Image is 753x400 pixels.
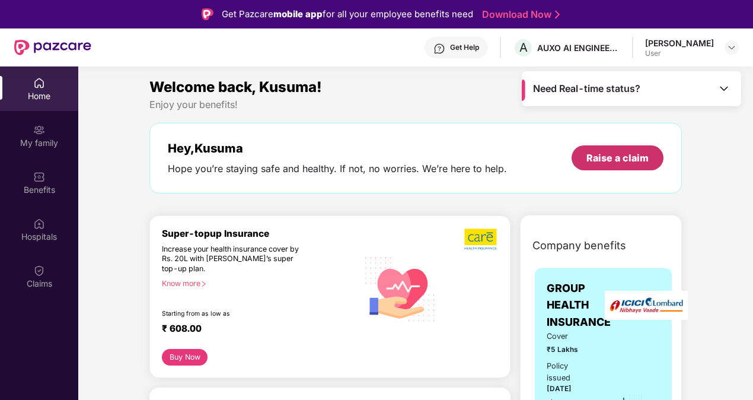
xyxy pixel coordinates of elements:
img: Toggle Icon [718,82,730,94]
div: Get Help [450,43,479,52]
span: [DATE] [547,385,572,393]
div: User [645,49,714,58]
span: Cover [547,331,589,342]
span: Welcome back, Kusuma! [149,78,322,96]
div: Super-topup Insurance [162,228,358,239]
div: Starting from as low as [162,310,308,318]
img: insurerLogo [605,291,688,320]
span: Need Real-time status? [533,82,640,95]
img: svg+xml;base64,PHN2ZyBpZD0iQmVuZWZpdHMiIHhtbG5zPSJodHRwOi8vd3d3LnczLm9yZy8yMDAwL3N2ZyIgd2lkdGg9Ij... [33,171,45,183]
img: svg+xml;base64,PHN2ZyB3aWR0aD0iMjAiIGhlaWdodD0iMjAiIHZpZXdCb3g9IjAgMCAyMCAyMCIgZmlsbD0ibm9uZSIgeG... [33,124,45,136]
div: Raise a claim [586,151,649,164]
div: Increase your health insurance cover by Rs. 20L with [PERSON_NAME]’s super top-up plan. [162,245,307,274]
span: ₹5 Lakhs [547,344,589,355]
div: Get Pazcare for all your employee benefits need [222,7,473,21]
div: AUXO AI ENGINEERING PRIVATE LIMITED [537,42,620,53]
div: ₹ 608.00 [162,323,346,337]
img: svg+xml;base64,PHN2ZyBpZD0iSG9tZSIgeG1sbnM9Imh0dHA6Ly93d3cudzMub3JnLzIwMDAvc3ZnIiB3aWR0aD0iMjAiIG... [33,77,45,89]
img: svg+xml;base64,PHN2ZyBpZD0iQ2xhaW0iIHhtbG5zPSJodHRwOi8vd3d3LnczLm9yZy8yMDAwL3N2ZyIgd2lkdGg9IjIwIi... [33,265,45,277]
div: Policy issued [547,360,589,384]
div: Hey, Kusuma [168,141,507,155]
img: Logo [202,8,213,20]
span: GROUP HEALTH INSURANCE [547,280,611,331]
img: svg+xml;base64,PHN2ZyBpZD0iRHJvcGRvd24tMzJ4MzIiIHhtbG5zPSJodHRwOi8vd3d3LnczLm9yZy8yMDAwL3N2ZyIgd2... [727,43,736,52]
img: b5dec4f62d2307b9de63beb79f102df3.png [464,228,498,250]
a: Download Now [482,8,556,21]
span: A [519,40,528,55]
button: Buy Now [162,349,208,366]
strong: mobile app [273,8,323,20]
div: [PERSON_NAME] [645,37,714,49]
img: svg+xml;base64,PHN2ZyBpZD0iSG9zcGl0YWxzIiB4bWxucz0iaHR0cDovL3d3dy53My5vcmcvMjAwMC9zdmciIHdpZHRoPS... [33,218,45,230]
img: Stroke [555,8,560,21]
span: Company benefits [532,237,626,254]
span: right [200,281,207,287]
img: New Pazcare Logo [14,40,91,55]
div: Know more [162,279,351,287]
div: Enjoy your benefits! [149,99,682,111]
div: Hope you’re staying safe and healthy. If not, no worries. We’re here to help. [168,163,507,175]
img: svg+xml;base64,PHN2ZyB4bWxucz0iaHR0cDovL3d3dy53My5vcmcvMjAwMC9zdmciIHhtbG5zOnhsaW5rPSJodHRwOi8vd3... [358,246,442,331]
img: svg+xml;base64,PHN2ZyBpZD0iSGVscC0zMngzMiIgeG1sbnM9Imh0dHA6Ly93d3cudzMub3JnLzIwMDAvc3ZnIiB3aWR0aD... [433,43,445,55]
